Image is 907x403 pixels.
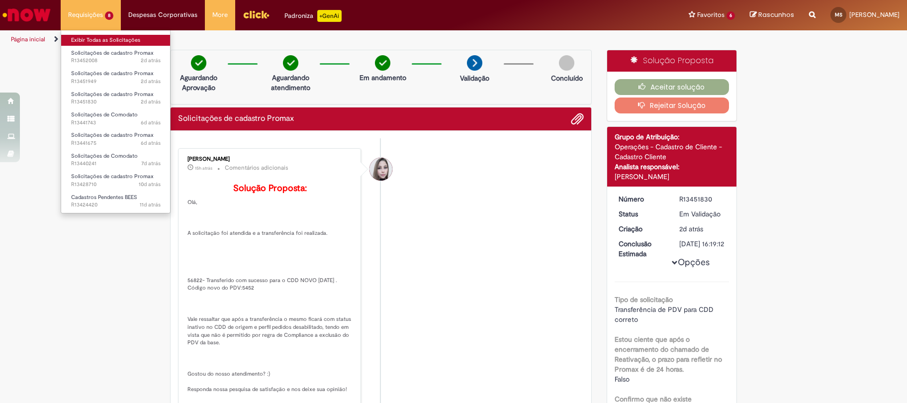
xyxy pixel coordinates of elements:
[679,239,726,249] div: [DATE] 16:19:12
[71,152,138,160] span: Solicitações de Comodato
[551,73,583,83] p: Concluído
[71,111,138,118] span: Solicitações de Comodato
[615,142,729,162] div: Operações - Cadastro de Cliente - Cadastro Cliente
[141,160,161,167] span: 7d atrás
[61,130,171,148] a: Aberto R13441675 : Solicitações de cadastro Promax
[61,192,171,210] a: Aberto R13424420 : Cadastros Pendentes BEES
[611,209,672,219] dt: Status
[611,194,672,204] dt: Número
[375,55,390,71] img: check-circle-green.png
[195,165,212,171] time: 28/08/2025 17:30:36
[360,73,406,83] p: Em andamento
[71,57,161,65] span: R13452008
[175,73,223,93] p: Aguardando Aprovação
[460,73,489,83] p: Validação
[71,139,161,147] span: R13441675
[141,119,161,126] time: 23/08/2025 10:21:30
[615,295,673,304] b: Tipo de solicitação
[71,160,161,168] span: R13440241
[61,30,171,213] ul: Requisições
[607,50,737,72] div: Solução Proposta
[141,160,161,167] time: 22/08/2025 14:46:37
[140,201,161,208] time: 18/08/2025 11:44:33
[61,68,171,87] a: Aberto R13451949 : Solicitações de cadastro Promax
[61,151,171,169] a: Aberto R13440241 : Solicitações de Comodato
[615,305,716,324] span: Transferência de PDV para CDD correto
[191,55,206,71] img: check-circle-green.png
[283,55,298,71] img: check-circle-green.png
[71,70,154,77] span: Solicitações de cadastro Promax
[71,181,161,189] span: R13428710
[140,201,161,208] span: 11d atrás
[68,10,103,20] span: Requisições
[71,98,161,106] span: R13451830
[225,164,288,172] small: Comentários adicionais
[139,181,161,188] span: 10d atrás
[141,57,161,64] time: 27/08/2025 11:45:49
[615,335,722,374] b: Estou ciente que após o encerramento do chamado de Reativação, o prazo para refletir no Promax é ...
[71,49,154,57] span: Solicitações de cadastro Promax
[61,171,171,190] a: Aberto R13428710 : Solicitações de cadastro Promax
[611,239,672,259] dt: Conclusão Estimada
[243,7,270,22] img: click_logo_yellow_360x200.png
[267,73,315,93] p: Aguardando atendimento
[615,162,729,172] div: Analista responsável:
[71,78,161,86] span: R13451949
[71,173,154,180] span: Solicitações de cadastro Promax
[141,119,161,126] span: 6d atrás
[697,10,725,20] span: Favoritos
[61,109,171,128] a: Aberto R13441743 : Solicitações de Comodato
[141,139,161,147] time: 23/08/2025 09:34:17
[233,183,307,194] b: Solução Proposta:
[61,48,171,66] a: Aberto R13452008 : Solicitações de cadastro Promax
[679,209,726,219] div: Em Validação
[105,11,113,20] span: 8
[11,35,45,43] a: Página inicial
[615,79,729,95] button: Aceitar solução
[467,55,482,71] img: arrow-next.png
[317,10,342,22] p: +GenAi
[559,55,574,71] img: img-circle-grey.png
[141,78,161,85] span: 2d atrás
[128,10,197,20] span: Despesas Corporativas
[571,112,584,125] button: Adicionar anexos
[615,375,630,384] span: Falso
[141,98,161,105] span: 2d atrás
[7,30,597,49] ul: Trilhas de página
[195,165,212,171] span: 15h atrás
[141,78,161,85] time: 27/08/2025 11:36:21
[71,119,161,127] span: R13441743
[615,132,729,142] div: Grupo de Atribuição:
[71,131,154,139] span: Solicitações de cadastro Promax
[679,224,703,233] time: 27/08/2025 11:19:03
[141,98,161,105] time: 27/08/2025 11:19:09
[835,11,842,18] span: MS
[141,57,161,64] span: 2d atrás
[71,201,161,209] span: R13424420
[1,5,52,25] img: ServiceNow
[187,156,353,162] div: [PERSON_NAME]
[141,139,161,147] span: 6d atrás
[71,194,137,201] span: Cadastros Pendentes BEES
[284,10,342,22] div: Padroniza
[750,10,794,20] a: Rascunhos
[679,194,726,204] div: R13451830
[615,98,729,113] button: Rejeitar Solução
[212,10,228,20] span: More
[679,224,726,234] div: 27/08/2025 11:19:03
[611,224,672,234] dt: Criação
[369,158,392,181] div: Daniele Aparecida Queiroz
[139,181,161,188] time: 19/08/2025 13:53:16
[679,224,703,233] span: 2d atrás
[178,114,294,123] h2: Solicitações de cadastro Promax Histórico de tíquete
[61,35,171,46] a: Exibir Todas as Solicitações
[615,172,729,182] div: [PERSON_NAME]
[61,89,171,107] a: Aberto R13451830 : Solicitações de cadastro Promax
[758,10,794,19] span: Rascunhos
[71,91,154,98] span: Solicitações de cadastro Promax
[849,10,900,19] span: [PERSON_NAME]
[726,11,735,20] span: 6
